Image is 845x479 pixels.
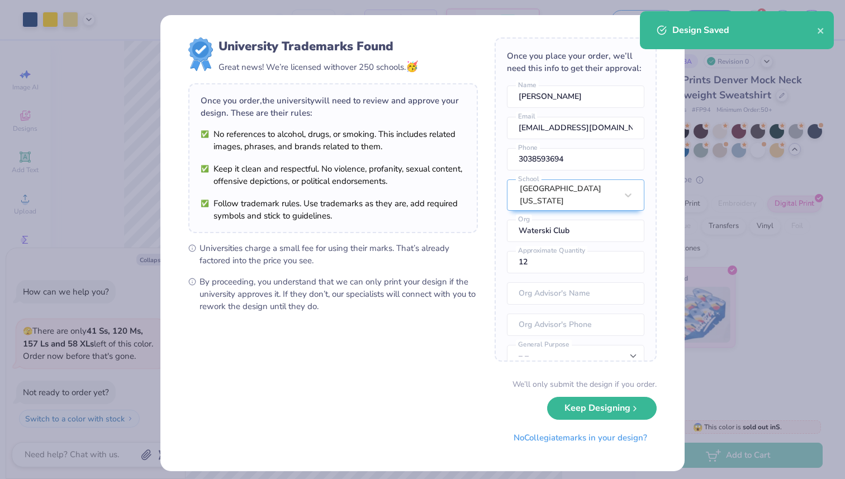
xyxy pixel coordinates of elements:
input: Org Advisor's Phone [507,314,644,336]
div: Design Saved [672,23,817,37]
li: No references to alcohol, drugs, or smoking. This includes related images, phrases, and brands re... [201,128,466,153]
span: By proceeding, you understand that we can only print your design if the university approves it. I... [200,276,478,312]
span: Universities charge a small fee for using their marks. That’s already factored into the price you... [200,242,478,267]
input: Phone [507,148,644,170]
input: Approximate Quantity [507,251,644,273]
li: Keep it clean and respectful. No violence, profanity, sexual content, offensive depictions, or po... [201,163,466,187]
div: Great news! We’re licensed with over 250 schools. [219,59,418,74]
li: Follow trademark rules. Use trademarks as they are, add required symbols and stick to guidelines. [201,197,466,222]
div: We’ll only submit the design if you order. [512,378,657,390]
input: Org Advisor's Name [507,282,644,305]
button: Keep Designing [547,397,657,420]
div: [GEOGRAPHIC_DATA][US_STATE] [520,183,617,207]
div: Once you order, the university will need to review and approve your design. These are their rules: [201,94,466,119]
input: Email [507,117,644,139]
div: University Trademarks Found [219,37,418,55]
input: Org [507,220,644,242]
img: license-marks-badge.png [188,37,213,71]
span: 🥳 [406,60,418,73]
div: Once you place your order, we’ll need this info to get their approval: [507,50,644,74]
input: Name [507,86,644,108]
button: NoCollegiatemarks in your design? [504,426,657,449]
button: close [817,23,825,37]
